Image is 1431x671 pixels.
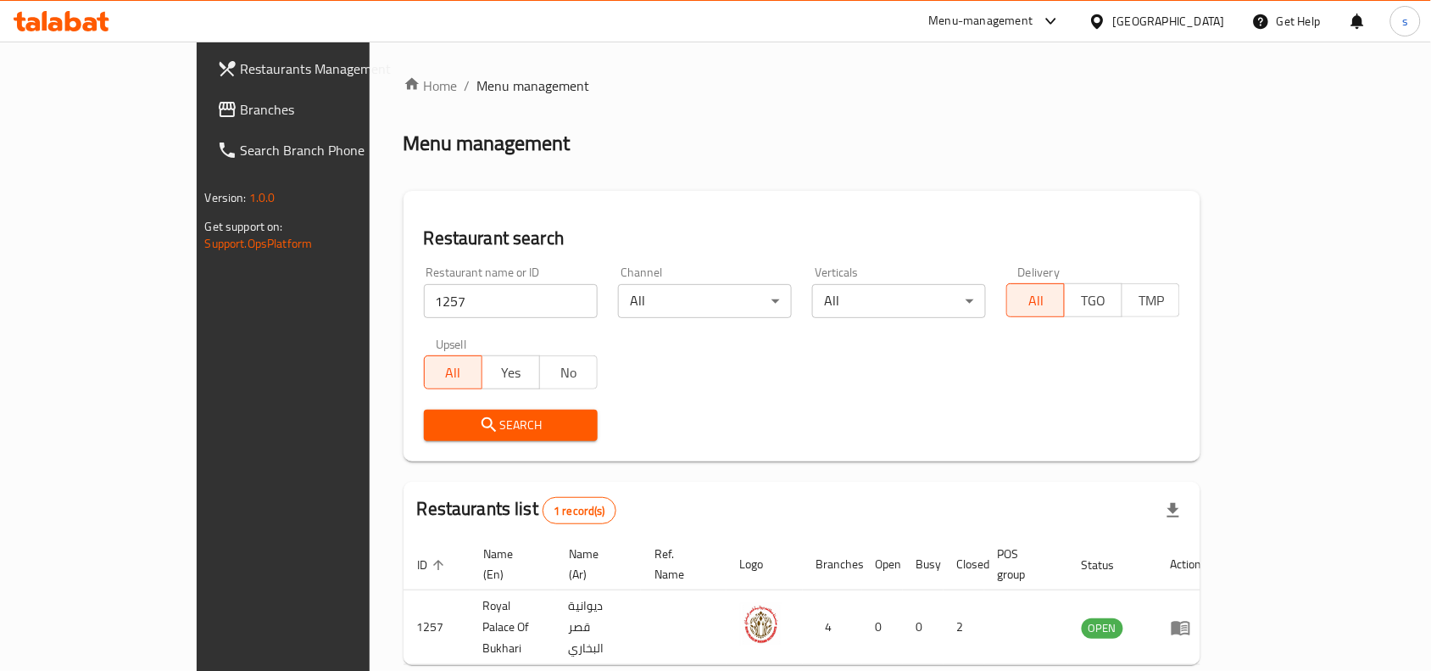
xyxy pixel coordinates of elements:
h2: Restaurants list [417,496,616,524]
div: [GEOGRAPHIC_DATA] [1113,12,1225,31]
th: Open [862,539,903,590]
th: Closed [944,539,984,590]
div: OPEN [1082,618,1123,639]
h2: Restaurant search [424,226,1181,251]
span: Name (Ar) [569,544,621,584]
span: Get support on: [205,215,283,238]
td: 4 [803,590,862,665]
input: Search for restaurant name or ID.. [424,284,598,318]
div: Menu [1171,618,1202,638]
div: All [812,284,986,318]
span: TGO [1072,288,1116,313]
span: POS group [998,544,1048,584]
td: ديوانية قصر البخاري [555,590,641,665]
th: Branches [803,539,862,590]
span: Yes [489,361,533,385]
li: / [465,75,471,96]
span: OPEN [1082,618,1123,638]
td: Royal Palace Of Bukhari [470,590,555,665]
button: Yes [482,355,540,389]
button: All [424,355,482,389]
span: ID [417,555,449,575]
span: All [432,361,476,385]
a: Restaurants Management [203,48,436,89]
td: 0 [862,590,903,665]
div: Total records count [543,497,616,524]
span: Status [1082,555,1137,575]
td: 1257 [404,590,470,665]
button: No [539,355,598,389]
button: Search [424,410,598,441]
span: Restaurants Management [241,59,422,79]
td: 2 [944,590,984,665]
nav: breadcrumb [404,75,1201,96]
h2: Menu management [404,130,571,157]
table: enhanced table [404,539,1216,665]
span: Version: [205,187,247,209]
span: Name (En) [483,544,535,584]
span: Search [437,415,584,436]
span: Ref. Name [654,544,706,584]
img: Royal Palace Of Bukhari [740,603,782,646]
span: Search Branch Phone [241,140,422,160]
span: 1 record(s) [543,503,615,519]
span: No [547,361,591,385]
div: Export file [1153,490,1194,531]
div: Menu-management [929,11,1033,31]
th: Busy [903,539,944,590]
label: Upsell [436,338,467,350]
span: TMP [1129,288,1173,313]
button: All [1006,283,1065,317]
span: 1.0.0 [249,187,276,209]
span: Menu management [477,75,590,96]
a: Branches [203,89,436,130]
button: TMP [1122,283,1180,317]
a: Search Branch Phone [203,130,436,171]
th: Action [1157,539,1216,590]
td: 0 [903,590,944,665]
a: Support.OpsPlatform [205,232,313,254]
span: Branches [241,99,422,120]
span: All [1014,288,1058,313]
div: All [618,284,792,318]
label: Delivery [1018,266,1061,278]
button: TGO [1064,283,1122,317]
th: Logo [727,539,803,590]
span: s [1402,12,1408,31]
